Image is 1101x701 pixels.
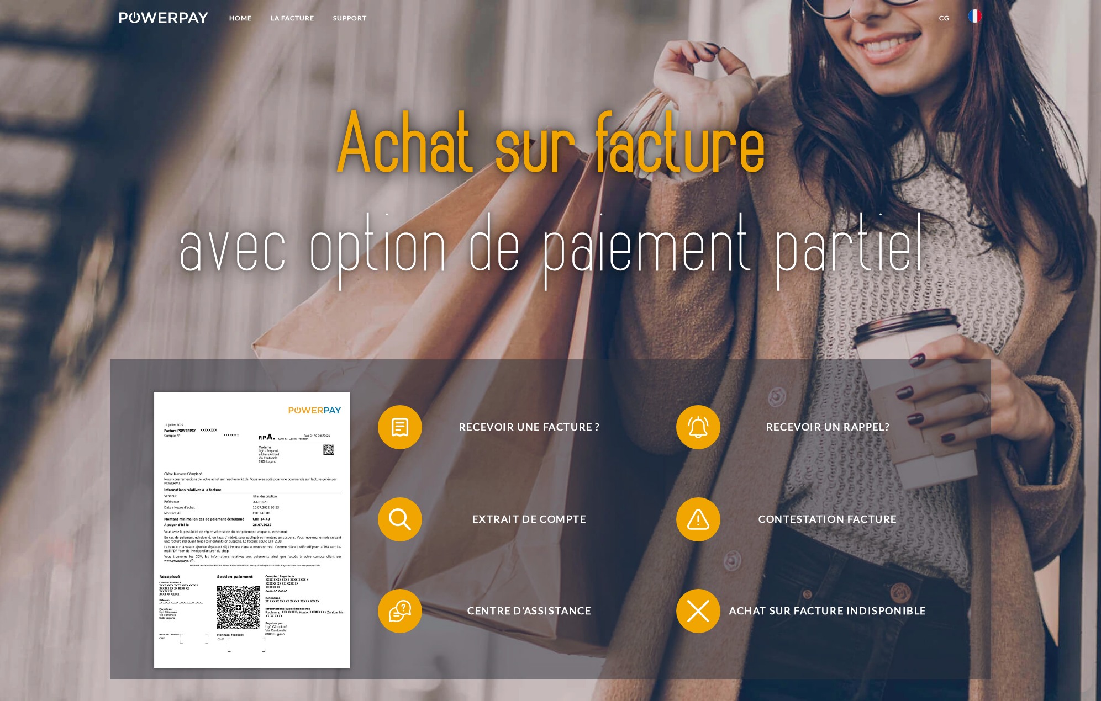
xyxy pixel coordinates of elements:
[394,497,665,541] span: Extrait de compte
[386,506,414,533] img: qb_search.svg
[676,589,963,633] button: Achat sur facture indisponible
[378,497,665,541] button: Extrait de compte
[692,589,963,633] span: Achat sur facture indisponible
[162,70,939,323] img: title-powerpay_fr.svg
[394,405,665,449] span: Recevoir une facture ?
[220,8,261,28] a: Home
[378,405,665,449] button: Recevoir une facture ?
[676,497,963,541] button: Contestation Facture
[378,589,665,633] button: Centre d'assistance
[261,8,324,28] a: LA FACTURE
[684,597,712,625] img: qb_close.svg
[155,392,350,668] img: single_invoice_powerpay_fr.jpg
[386,413,414,441] img: qb_bill.svg
[386,597,414,625] img: qb_help.svg
[684,413,712,441] img: qb_bell.svg
[684,506,712,533] img: qb_warning.svg
[1057,657,1092,692] iframe: Schaltfläche zum Öffnen des Messaging-Fensters
[692,497,963,541] span: Contestation Facture
[394,589,665,633] span: Centre d'assistance
[930,8,959,28] a: CG
[119,12,208,23] img: logo-powerpay-white.svg
[692,405,963,449] span: Recevoir un rappel?
[676,405,963,449] button: Recevoir un rappel?
[324,8,376,28] a: Support
[968,9,982,23] img: fr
